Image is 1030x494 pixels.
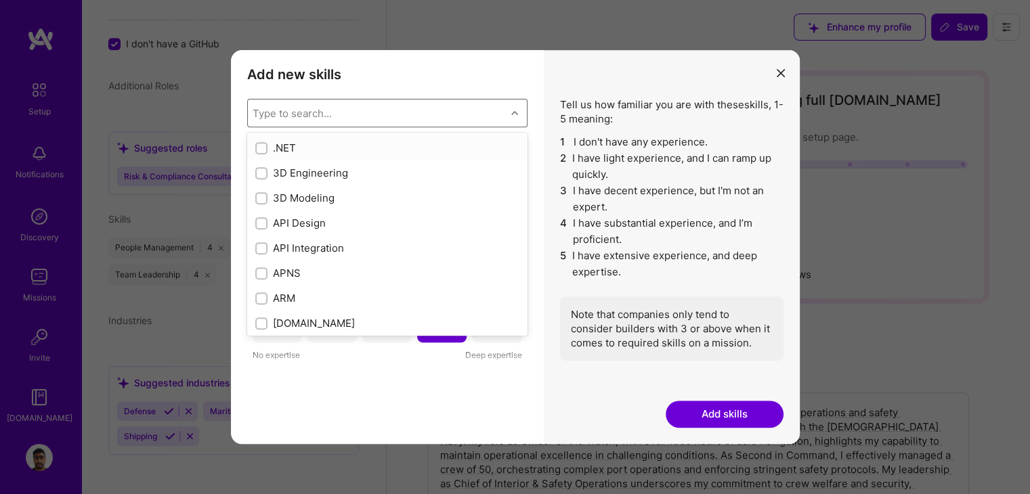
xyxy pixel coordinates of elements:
[465,348,522,362] span: Deep expertise
[231,50,800,444] div: modal
[666,401,784,428] button: Add skills
[494,322,500,336] div: 5
[560,183,784,215] li: I have decent experience, but I'm not an expert.
[255,241,519,255] div: API Integration
[253,348,300,362] span: No expertise
[560,248,567,280] span: 5
[275,322,280,336] div: 1
[560,248,784,280] li: I have extensive experience, and deep expertise.
[511,110,518,116] i: icon Chevron
[560,215,567,248] span: 4
[560,296,784,361] div: Note that companies only tend to consider builders with 3 or above when it comes to required skil...
[247,66,528,83] h3: Add new skills
[255,166,519,180] div: 3D Engineering
[255,191,519,205] div: 3D Modeling
[255,316,519,330] div: [DOMAIN_NAME]
[560,150,567,183] span: 2
[255,266,519,280] div: APNS
[384,322,391,336] div: 3
[560,134,784,150] li: I don't have any experience.
[560,134,568,150] span: 1
[255,291,519,305] div: ARM
[560,215,784,248] li: I have substantial experience, and I’m proficient.
[439,322,446,336] div: 4
[255,216,519,230] div: API Design
[255,141,519,155] div: .NET
[329,322,335,336] div: 2
[777,69,785,77] i: icon Close
[560,183,567,215] span: 3
[253,106,332,120] div: Type to search...
[560,97,784,361] div: Tell us how familiar you are with these skills , 1-5 meaning:
[560,150,784,183] li: I have light experience, and I can ramp up quickly.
